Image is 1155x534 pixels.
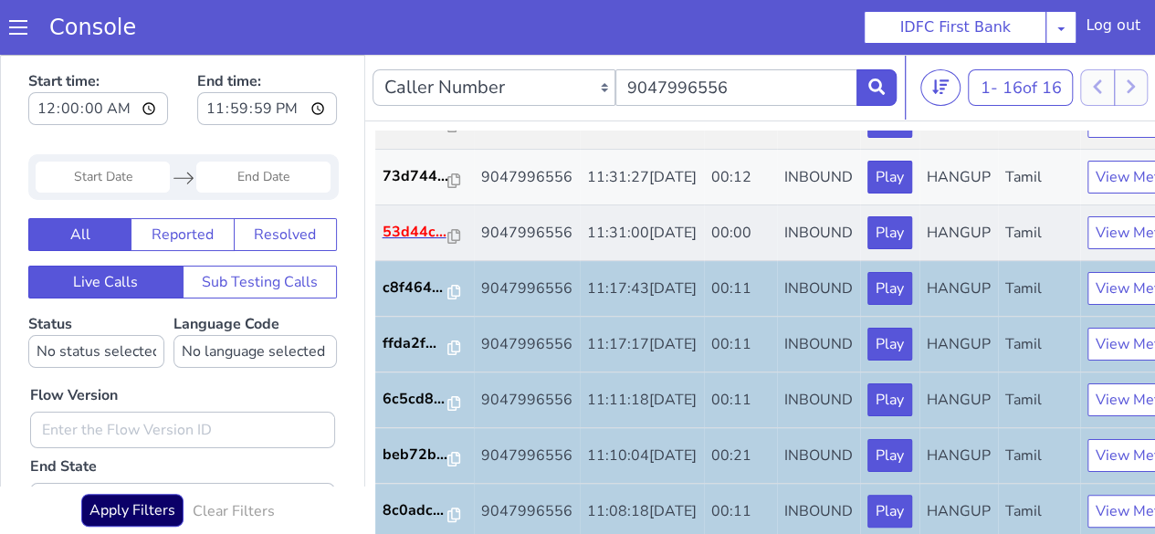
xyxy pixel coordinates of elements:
a: beb72b... [383,389,467,411]
td: 9047996556 [474,95,580,151]
button: Live Calls [28,211,184,244]
td: 11:31:27[DATE] [580,95,704,151]
td: 9047996556 [474,429,580,485]
label: Flow Version [30,330,118,351]
td: HANGUP [919,262,998,318]
p: c8f464... [383,222,448,244]
a: 6c5cd8... [383,333,467,355]
input: End time: [197,37,337,70]
td: 00:11 [704,429,777,485]
button: Apply Filters [81,439,184,472]
button: IDFC First Bank [864,11,1046,44]
td: Tamil [998,318,1080,373]
td: HANGUP [919,373,998,429]
td: INBOUND [777,95,860,151]
h6: Clear Filters [193,448,275,466]
td: INBOUND [777,318,860,373]
td: INBOUND [777,262,860,318]
td: INBOUND [777,206,860,262]
td: 00:21 [704,373,777,429]
a: 8c0adc... [383,445,467,466]
td: 9047996556 [474,151,580,206]
td: 9047996556 [474,206,580,262]
td: Tamil [998,262,1080,318]
td: Tamil [998,206,1080,262]
p: 53d44c... [383,166,448,188]
p: 8c0adc... [383,445,448,466]
td: HANGUP [919,206,998,262]
label: Language Code [173,259,337,313]
td: Tamil [998,429,1080,485]
a: 53d44c... [383,166,467,188]
td: 00:11 [704,262,777,318]
input: Enter the Flow Version ID [30,357,335,393]
td: 00:00 [704,151,777,206]
td: HANGUP [919,429,998,485]
td: 00:11 [704,318,777,373]
button: Play [867,329,912,361]
td: Tamil [998,373,1080,429]
td: 9047996556 [474,318,580,373]
select: Status [28,280,164,313]
button: Resolved [234,163,337,196]
a: Console [27,15,158,40]
p: ffda2f... [383,277,448,299]
td: 11:31:00[DATE] [580,151,704,206]
input: Enter the Caller Number [615,15,858,51]
td: 00:11 [704,206,777,262]
a: 73d744... [383,110,467,132]
select: Language Code [173,280,337,313]
input: Start Date [36,107,170,138]
td: 00:12 [704,95,777,151]
button: Play [867,162,912,194]
input: Enter the End State Value [30,428,335,465]
a: ffda2f... [383,277,467,299]
p: beb72b... [383,389,448,411]
button: Sub Testing Calls [183,211,338,244]
td: 11:10:04[DATE] [580,373,704,429]
button: Play [867,106,912,139]
td: 11:17:17[DATE] [580,262,704,318]
button: Play [867,440,912,473]
td: INBOUND [777,151,860,206]
button: Play [867,273,912,306]
td: INBOUND [777,373,860,429]
span: 16 of 16 [1002,22,1061,44]
div: Log out [1086,15,1140,44]
td: 9047996556 [474,373,580,429]
a: c8f464... [383,222,467,244]
p: 73d744... [383,110,448,132]
p: 6c5cd8... [383,333,448,355]
label: Start time: [28,10,168,76]
td: INBOUND [777,429,860,485]
button: Reported [131,163,234,196]
td: Tamil [998,95,1080,151]
label: End State [30,401,97,423]
td: HANGUP [919,318,998,373]
button: Play [867,217,912,250]
td: HANGUP [919,151,998,206]
button: All [28,163,131,196]
td: 11:08:18[DATE] [580,429,704,485]
td: 9047996556 [474,262,580,318]
button: 1- 16of 16 [968,15,1073,51]
label: End time: [197,10,337,76]
label: Status [28,259,164,313]
td: 11:17:43[DATE] [580,206,704,262]
td: 11:11:18[DATE] [580,318,704,373]
input: End Date [196,107,331,138]
td: HANGUP [919,95,998,151]
td: Tamil [998,151,1080,206]
input: Start time: [28,37,168,70]
button: Play [867,384,912,417]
